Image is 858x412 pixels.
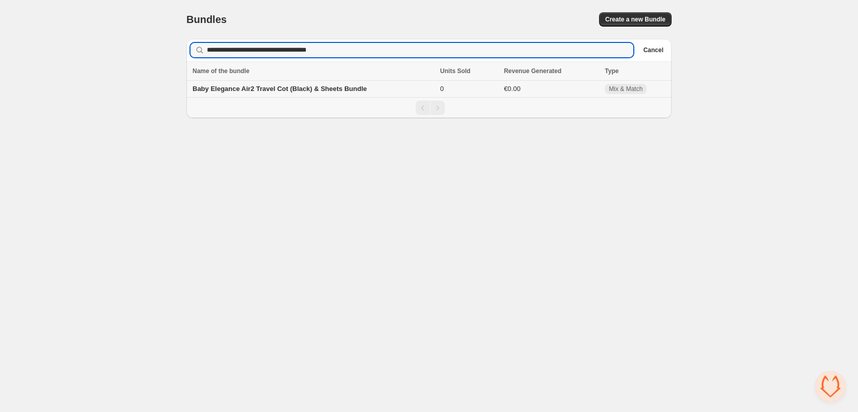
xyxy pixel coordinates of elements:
[643,46,663,54] span: Cancel
[504,85,521,93] span: €0.00
[504,66,572,76] button: Revenue Generated
[504,66,562,76] span: Revenue Generated
[639,44,668,56] button: Cancel
[440,66,470,76] span: Units Sold
[599,12,672,27] button: Create a new Bundle
[186,97,672,118] nav: Pagination
[440,66,481,76] button: Units Sold
[605,66,665,76] div: Type
[193,66,434,76] div: Name of the bundle
[815,371,846,402] div: Open chat
[440,85,444,93] span: 0
[605,15,665,24] span: Create a new Bundle
[609,85,642,93] span: Mix & Match
[186,13,227,26] h1: Bundles
[193,85,367,93] span: Baby Elegance Air2 Travel Cot (Black) & Sheets Bundle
